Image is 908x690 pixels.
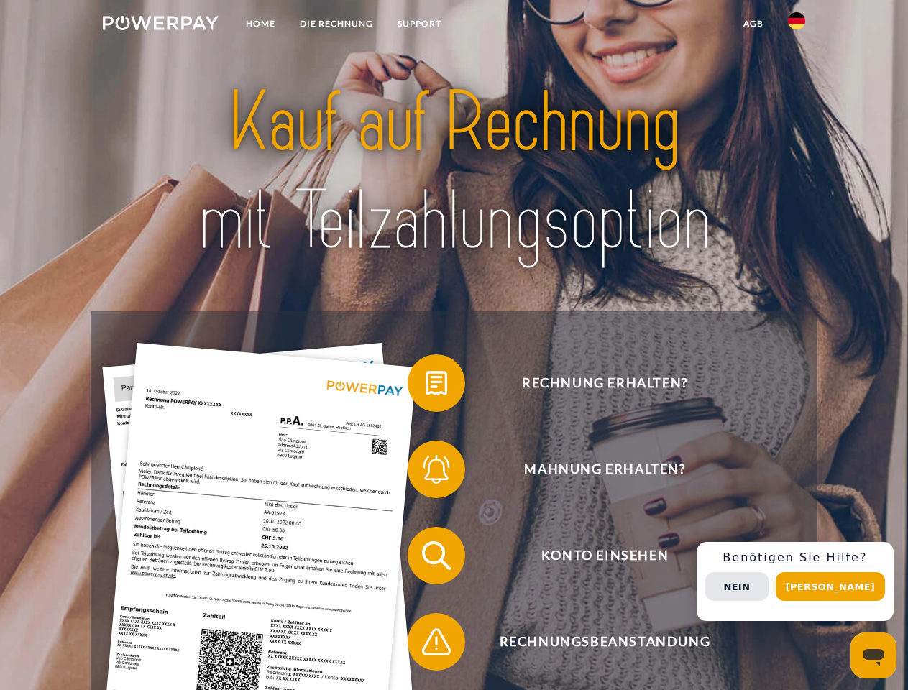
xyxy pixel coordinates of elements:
button: Konto einsehen [408,527,781,584]
img: qb_warning.svg [418,624,454,660]
button: Rechnung erhalten? [408,354,781,412]
img: qb_bell.svg [418,451,454,487]
button: Mahnung erhalten? [408,441,781,498]
a: SUPPORT [385,11,454,37]
iframe: Schaltfläche zum Öffnen des Messaging-Fensters [850,632,896,678]
a: Home [234,11,288,37]
div: Schnellhilfe [697,542,894,621]
span: Mahnung erhalten? [428,441,781,498]
button: Rechnungsbeanstandung [408,613,781,671]
h3: Benötigen Sie Hilfe? [705,551,885,565]
img: logo-powerpay-white.svg [103,16,219,30]
button: [PERSON_NAME] [776,572,885,601]
button: Nein [705,572,769,601]
img: de [788,12,805,29]
img: qb_bill.svg [418,365,454,401]
span: Rechnung erhalten? [428,354,781,412]
span: Rechnungsbeanstandung [428,613,781,671]
span: Konto einsehen [428,527,781,584]
img: title-powerpay_de.svg [137,69,771,275]
a: agb [731,11,776,37]
img: qb_search.svg [418,538,454,574]
a: DIE RECHNUNG [288,11,385,37]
